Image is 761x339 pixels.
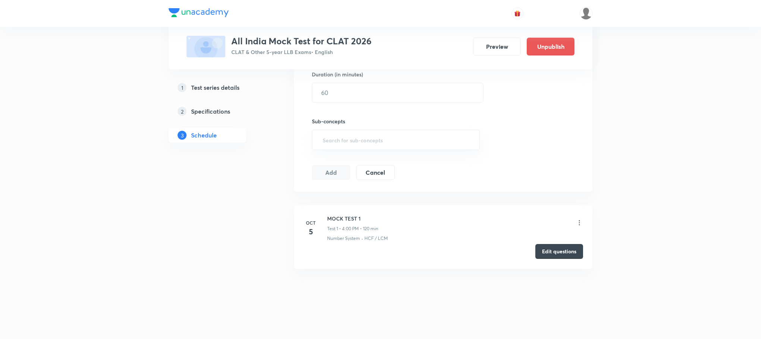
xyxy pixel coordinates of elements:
[191,83,239,92] h5: Test series details
[514,10,521,17] img: avatar
[327,225,378,232] p: Test 1 • 4:00 PM • 120 min
[321,133,470,147] input: Search for sub-concepts
[191,107,230,116] h5: Specifications
[178,83,187,92] p: 1
[231,48,372,56] p: CLAT & Other 5-year LLB Exams • English
[312,83,483,102] input: 60
[231,36,372,47] h3: All India Mock Test for CLAT 2026
[169,8,229,19] a: Company Logo
[312,117,480,125] h6: Sub-concepts
[178,107,187,116] p: 2
[364,235,388,242] p: HCF / LCM
[303,226,318,237] h4: 5
[169,80,270,95] a: 1Test series details
[356,165,395,180] button: Cancel
[511,7,523,19] button: avatar
[303,219,318,226] h6: Oct
[327,235,360,242] p: Number System
[169,104,270,119] a: 2Specifications
[169,8,229,17] img: Company Logo
[527,38,574,56] button: Unpublish
[327,215,378,222] h6: MOCK TEST 1
[361,235,363,242] div: ·
[473,38,521,56] button: Preview
[178,131,187,140] p: 3
[312,70,363,78] h6: Duration (in minutes)
[187,36,225,57] img: fallback-thumbnail.png
[580,7,592,20] img: Basudha
[312,165,350,180] button: Add
[191,131,217,140] h5: Schedule
[535,244,583,259] button: Edit questions
[475,139,477,141] button: Open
